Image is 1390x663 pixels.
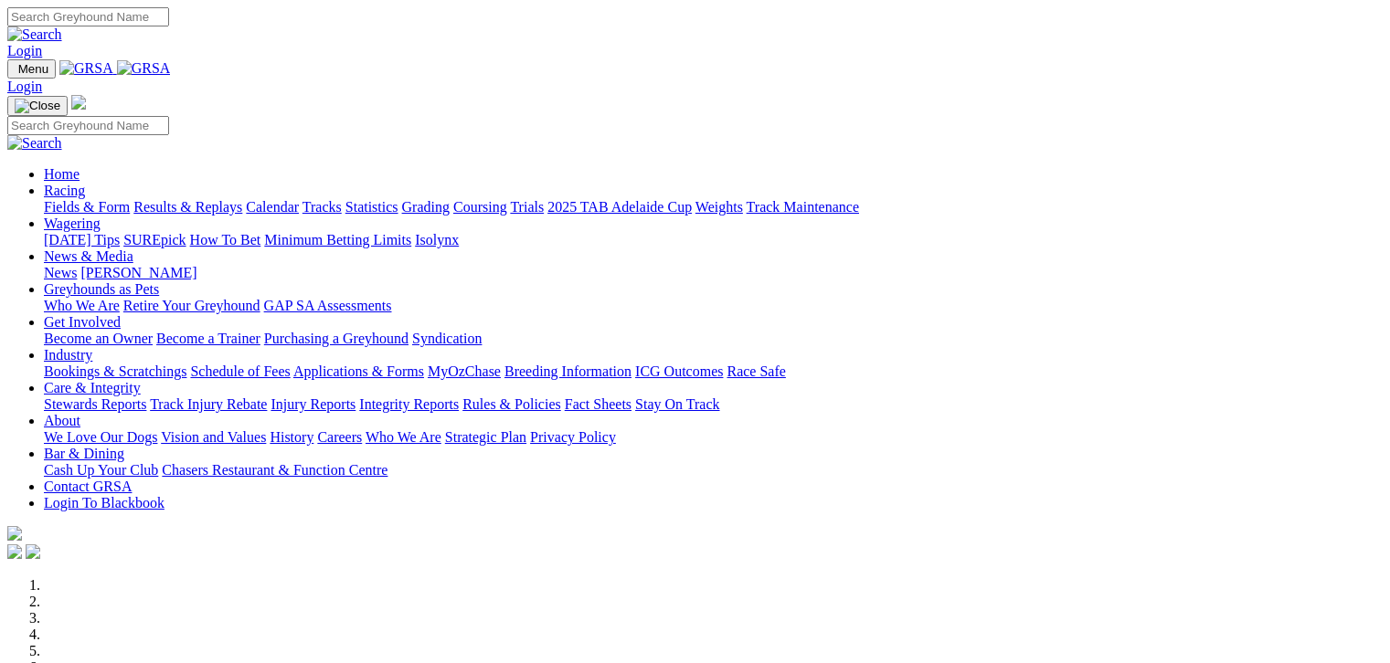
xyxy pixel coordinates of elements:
a: Applications & Forms [293,363,424,379]
a: Retire Your Greyhound [123,298,260,313]
a: Strategic Plan [445,429,526,445]
a: Become a Trainer [156,331,260,346]
div: About [44,429,1383,446]
a: History [270,429,313,445]
div: Greyhounds as Pets [44,298,1383,314]
a: Purchasing a Greyhound [264,331,409,346]
a: Weights [695,199,743,215]
img: GRSA [59,60,113,77]
a: Track Injury Rebate [150,396,267,412]
a: Login [7,43,42,58]
img: Close [15,99,60,113]
a: Fact Sheets [565,396,631,412]
a: Trials [510,199,544,215]
a: Greyhounds as Pets [44,281,159,297]
a: Vision and Values [161,429,266,445]
a: Become an Owner [44,331,153,346]
a: Login [7,79,42,94]
a: Bar & Dining [44,446,124,461]
a: Statistics [345,199,398,215]
div: Industry [44,363,1383,380]
a: Careers [317,429,362,445]
a: Home [44,166,80,182]
a: Chasers Restaurant & Function Centre [162,462,387,478]
a: Who We Are [44,298,120,313]
a: [PERSON_NAME] [80,265,196,280]
a: Stay On Track [635,396,719,412]
a: News [44,265,77,280]
input: Search [7,7,169,26]
img: Search [7,135,62,152]
a: Calendar [246,199,299,215]
button: Toggle navigation [7,59,56,79]
a: Tracks [302,199,342,215]
div: Bar & Dining [44,462,1383,479]
a: Fields & Form [44,199,130,215]
button: Toggle navigation [7,96,68,116]
a: Integrity Reports [359,396,459,412]
img: logo-grsa-white.png [7,526,22,541]
a: Breeding Information [504,363,631,379]
a: Isolynx [415,232,459,247]
a: Grading [402,199,450,215]
div: Racing [44,199,1383,216]
a: Wagering [44,216,101,231]
a: Minimum Betting Limits [264,232,411,247]
a: How To Bet [190,232,261,247]
a: Syndication [412,331,482,346]
img: GRSA [117,60,171,77]
a: 2025 TAB Adelaide Cup [547,199,692,215]
div: Get Involved [44,331,1383,347]
img: twitter.svg [26,544,40,559]
a: Results & Replays [133,199,242,215]
a: Get Involved [44,314,121,330]
a: Bookings & Scratchings [44,363,186,379]
a: Stewards Reports [44,396,146,412]
img: logo-grsa-white.png [71,95,86,110]
a: Login To Blackbook [44,495,164,510]
a: Track Maintenance [747,199,859,215]
a: Racing [44,183,85,198]
a: ICG Outcomes [635,363,723,379]
div: News & Media [44,265,1383,281]
a: MyOzChase [428,363,501,379]
a: News & Media [44,248,133,264]
a: Industry [44,347,92,363]
a: Injury Reports [271,396,355,412]
a: SUREpick [123,232,186,247]
a: Who We Are [366,429,441,445]
a: GAP SA Assessments [264,298,392,313]
a: We Love Our Dogs [44,429,157,445]
img: facebook.svg [7,544,22,559]
img: Search [7,26,62,43]
a: Cash Up Your Club [44,462,158,478]
a: About [44,413,80,428]
div: Care & Integrity [44,396,1383,413]
a: Schedule of Fees [190,363,290,379]
a: Race Safe [727,363,785,379]
a: Rules & Policies [462,396,561,412]
a: Coursing [453,199,507,215]
div: Wagering [44,232,1383,248]
span: Menu [18,62,48,76]
a: Contact GRSA [44,479,132,494]
a: Privacy Policy [530,429,616,445]
a: [DATE] Tips [44,232,120,247]
input: Search [7,116,169,135]
a: Care & Integrity [44,380,141,395]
